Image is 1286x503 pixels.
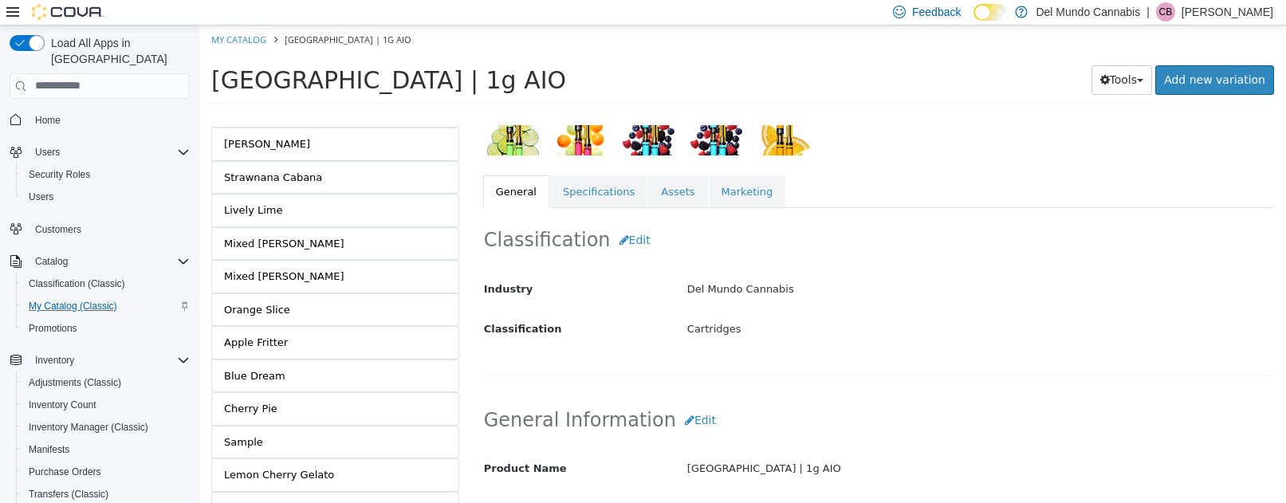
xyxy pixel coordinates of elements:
[22,165,190,184] span: Security Roles
[1036,2,1140,22] p: Del Mundo Cannabis
[3,349,196,371] button: Inventory
[22,395,190,415] span: Inventory Count
[29,351,190,370] span: Inventory
[22,462,108,481] a: Purchase Orders
[16,438,196,461] button: Manifests
[16,394,196,416] button: Inventory Count
[29,143,66,162] button: Users
[22,373,190,392] span: Adjustments (Classic)
[16,461,196,483] button: Purchase Orders
[285,297,363,309] span: Classification
[29,219,190,239] span: Customers
[29,168,90,181] span: Security Roles
[35,354,74,367] span: Inventory
[25,475,129,491] div: Grand Daddy Purple
[22,418,190,437] span: Inventory Manager (Classic)
[285,477,387,489] span: Short Description
[16,295,196,317] button: My Catalog (Classic)
[351,150,448,183] a: Specifications
[29,191,53,203] span: Users
[1146,2,1150,22] p: |
[22,297,124,316] a: My Catalog (Classic)
[22,418,155,437] a: Inventory Manager (Classic)
[12,8,67,20] a: My Catalog
[29,399,96,411] span: Inventory Count
[912,4,961,20] span: Feedback
[25,177,84,193] div: Lively Lime
[12,41,367,69] span: [GEOGRAPHIC_DATA] | 1g AIO
[284,150,350,183] a: General
[1159,2,1173,22] span: CB
[25,309,88,325] div: Apple Fritter
[892,40,954,69] button: Tools
[3,108,196,132] button: Home
[509,150,587,183] a: Marketing
[25,442,135,458] div: Lemon Cherry Gelato
[29,111,67,130] a: Home
[22,440,76,459] a: Manifests
[411,200,460,230] button: Edit
[973,4,1007,21] input: Dark Mode
[477,380,525,410] button: Edit
[29,421,148,434] span: Inventory Manager (Classic)
[16,416,196,438] button: Inventory Manager (Classic)
[32,4,104,20] img: Cova
[45,35,190,67] span: Load All Apps in [GEOGRAPHIC_DATA]
[449,150,508,183] a: Assets
[25,243,145,259] div: Mixed [PERSON_NAME]
[29,110,190,130] span: Home
[29,220,88,239] a: Customers
[285,437,368,449] span: Product Name
[29,351,81,370] button: Inventory
[29,143,190,162] span: Users
[285,257,334,269] span: Industry
[22,187,190,206] span: Users
[29,322,77,335] span: Promotions
[285,380,1074,410] h2: General Information
[25,409,64,425] div: Sample
[35,223,81,236] span: Customers
[22,395,103,415] a: Inventory Count
[16,371,196,394] button: Adjustments (Classic)
[29,466,101,478] span: Purchase Orders
[16,273,196,295] button: Classification (Classic)
[29,277,125,290] span: Classification (Classic)
[22,297,190,316] span: My Catalog (Classic)
[25,210,145,226] div: Mixed [PERSON_NAME]
[22,319,84,338] a: Promotions
[22,373,128,392] a: Adjustments (Classic)
[29,252,190,271] span: Catalog
[956,40,1075,69] a: Add new variation
[16,163,196,186] button: Security Roles
[22,319,190,338] span: Promotions
[25,111,111,127] div: [PERSON_NAME]
[25,343,86,359] div: Blue Dream
[22,440,190,459] span: Manifests
[285,200,1074,230] h2: Classification
[25,144,123,160] div: Strawnana Cabana
[35,146,60,159] span: Users
[29,300,117,312] span: My Catalog (Classic)
[25,277,91,293] div: Orange Slice
[29,252,74,271] button: Catalog
[1182,2,1273,22] p: [PERSON_NAME]
[22,274,132,293] a: Classification (Classic)
[85,8,212,20] span: [GEOGRAPHIC_DATA] | 1g AIO
[25,375,78,391] div: Cherry Pie
[16,317,196,340] button: Promotions
[35,114,61,127] span: Home
[1156,2,1175,22] div: Cody Brumfield
[29,376,121,389] span: Adjustments (Classic)
[22,274,190,293] span: Classification (Classic)
[29,443,69,456] span: Manifests
[22,462,190,481] span: Purchase Orders
[35,255,68,268] span: Catalog
[3,250,196,273] button: Catalog
[476,470,1086,497] div: < empty >
[476,290,1086,318] div: Cartridges
[16,186,196,208] button: Users
[22,187,60,206] a: Users
[476,430,1086,458] div: [GEOGRAPHIC_DATA] | 1g AIO
[476,250,1086,278] div: Del Mundo Cannabis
